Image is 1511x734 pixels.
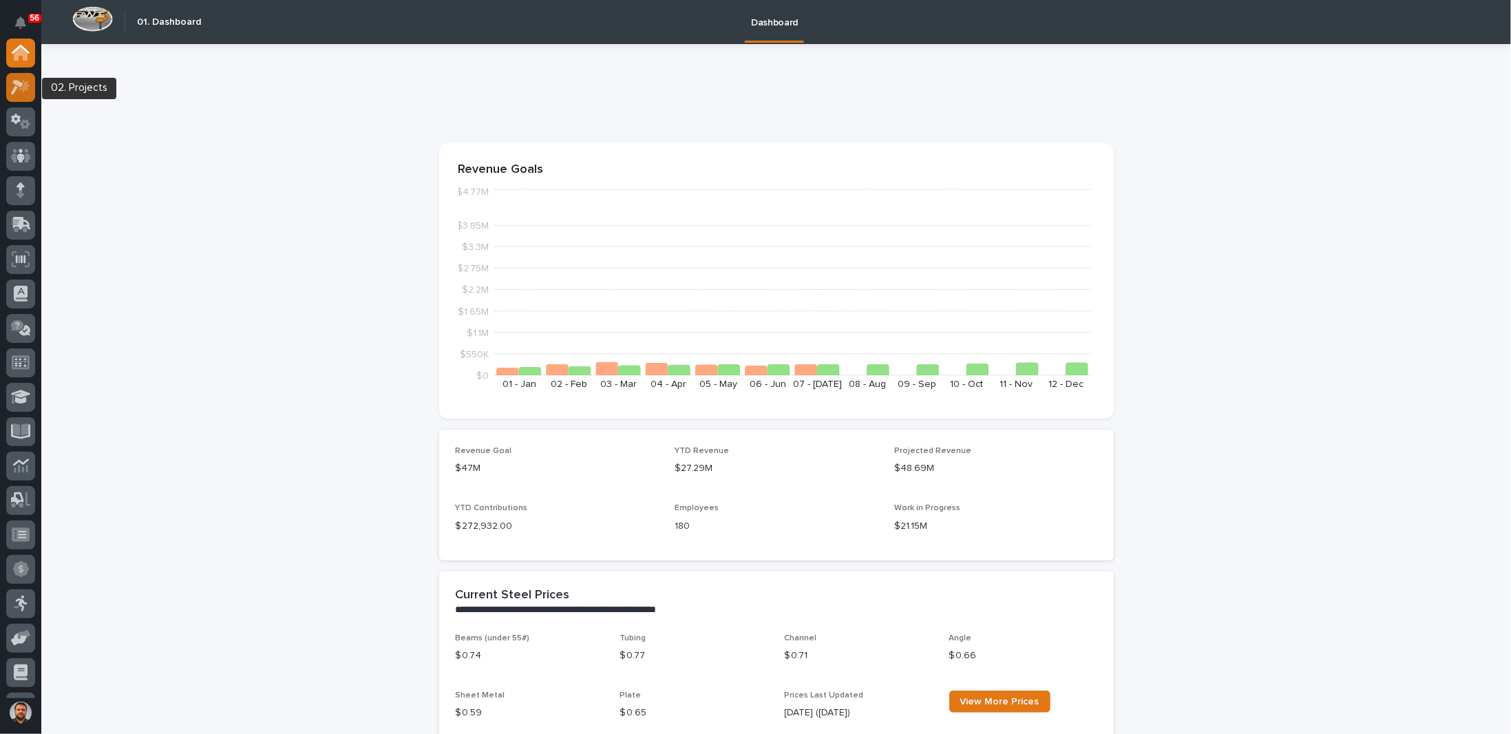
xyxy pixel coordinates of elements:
[949,691,1050,713] a: View More Prices
[456,519,659,534] p: $ 272,932.00
[960,697,1039,706] span: View More Prices
[785,706,933,720] p: [DATE] ([DATE])
[456,691,505,700] span: Sheet Metal
[72,6,113,32] img: Workspace Logo
[458,306,489,316] tspan: $1.65M
[462,285,489,295] tspan: $2.2M
[456,447,512,455] span: Revenue Goal
[476,371,489,381] tspan: $0
[456,504,528,512] span: YTD Contributions
[462,242,489,252] tspan: $3.3M
[17,17,35,39] div: Notifications56
[620,634,646,642] span: Tubing
[894,461,1097,476] p: $48.69M
[894,504,960,512] span: Work in Progress
[848,379,885,389] text: 08 - Aug
[456,649,604,663] p: $ 0.74
[675,447,729,455] span: YTD Revenue
[620,649,768,663] p: $ 0.77
[456,588,570,603] h2: Current Steel Prices
[699,379,737,389] text: 05 - May
[1048,379,1084,389] text: 12 - Dec
[949,649,1097,663] p: $ 0.66
[30,13,39,23] p: 56
[949,634,972,642] span: Angle
[458,162,1095,178] p: Revenue Goals
[467,328,489,337] tspan: $1.1M
[620,706,768,720] p: $ 0.65
[6,698,35,727] button: users-avatar
[651,379,686,389] text: 04 - Apr
[1000,379,1033,389] text: 11 - Nov
[675,519,878,534] p: 180
[785,691,864,700] span: Prices Last Updated
[457,264,489,273] tspan: $2.75M
[793,379,842,389] text: 07 - [DATE]
[620,691,642,700] span: Plate
[456,634,530,642] span: Beams (under 55#)
[551,379,587,389] text: 02 - Feb
[785,634,817,642] span: Channel
[460,349,489,359] tspan: $550K
[898,379,936,389] text: 09 - Sep
[456,187,489,197] tspan: $4.77M
[675,461,878,476] p: $27.29M
[894,447,971,455] span: Projected Revenue
[950,379,983,389] text: 10 - Oct
[502,379,536,389] text: 01 - Jan
[785,649,933,663] p: $ 0.71
[749,379,785,389] text: 06 - Jun
[675,504,719,512] span: Employees
[600,379,637,389] text: 03 - Mar
[456,221,489,231] tspan: $3.85M
[456,461,659,476] p: $47M
[137,17,201,28] h2: 01. Dashboard
[456,706,604,720] p: $ 0.59
[6,8,35,37] button: Notifications
[894,519,1097,534] p: $21.15M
